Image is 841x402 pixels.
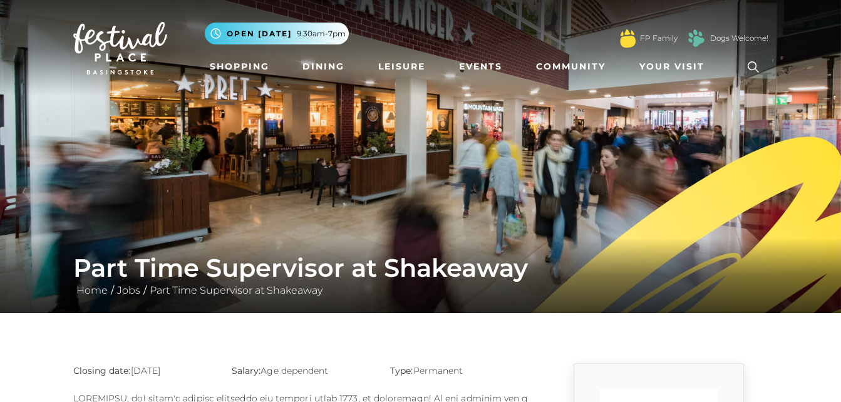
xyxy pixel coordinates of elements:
[390,363,530,378] p: Permanent
[114,284,143,296] a: Jobs
[73,365,131,376] strong: Closing date:
[73,363,213,378] p: [DATE]
[639,60,704,73] span: Your Visit
[454,55,507,78] a: Events
[73,253,768,283] h1: Part Time Supervisor at Shakeaway
[390,365,413,376] strong: Type:
[373,55,430,78] a: Leisure
[147,284,326,296] a: Part Time Supervisor at Shakeaway
[710,33,768,44] a: Dogs Welcome!
[205,55,274,78] a: Shopping
[205,23,349,44] button: Open [DATE] 9.30am-7pm
[73,22,167,75] img: Festival Place Logo
[634,55,716,78] a: Your Visit
[227,28,292,39] span: Open [DATE]
[531,55,611,78] a: Community
[640,33,678,44] a: FP Family
[297,55,349,78] a: Dining
[232,363,371,378] p: Age dependent
[73,284,111,296] a: Home
[64,253,778,298] div: / /
[232,365,261,376] strong: Salary:
[297,28,346,39] span: 9.30am-7pm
